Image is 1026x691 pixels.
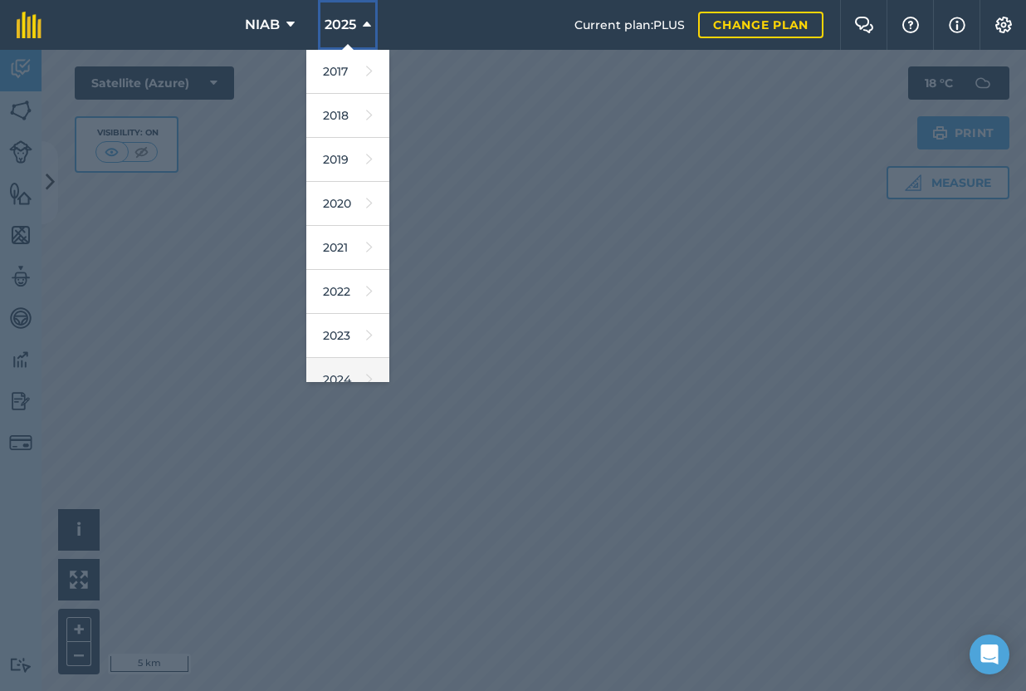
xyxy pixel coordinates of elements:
[325,15,356,35] span: 2025
[245,15,280,35] span: NIAB
[306,226,389,270] a: 2021
[698,12,823,38] a: Change plan
[970,635,1009,674] div: Open Intercom Messenger
[306,182,389,226] a: 2020
[306,138,389,182] a: 2019
[17,12,42,38] img: fieldmargin Logo
[306,94,389,138] a: 2018
[306,50,389,94] a: 2017
[854,17,874,33] img: Two speech bubbles overlapping with the left bubble in the forefront
[306,358,389,402] a: 2024
[901,17,921,33] img: A question mark icon
[994,17,1014,33] img: A cog icon
[306,314,389,358] a: 2023
[574,16,685,34] span: Current plan : PLUS
[306,270,389,314] a: 2022
[949,15,965,35] img: svg+xml;base64,PHN2ZyB4bWxucz0iaHR0cDovL3d3dy53My5vcmcvMjAwMC9zdmciIHdpZHRoPSIxNyIgaGVpZ2h0PSIxNy...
